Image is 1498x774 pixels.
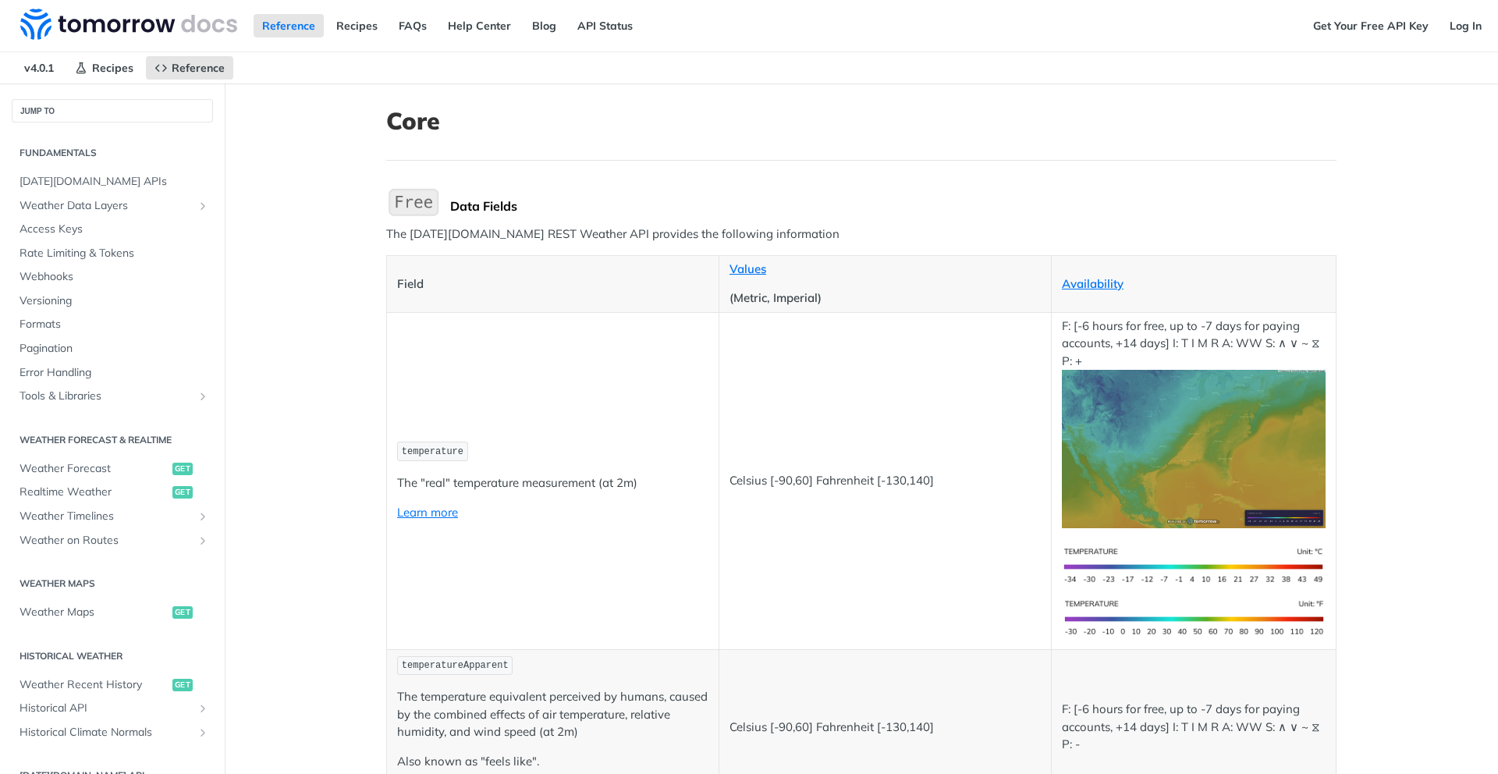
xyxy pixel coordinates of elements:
span: Historical Climate Normals [20,725,193,740]
a: Log In [1441,14,1490,37]
a: Blog [524,14,565,37]
a: Recipes [328,14,386,37]
a: Reference [146,56,233,80]
p: (Metric, Imperial) [729,289,1041,307]
span: [DATE][DOMAIN_NAME] APIs [20,174,209,190]
a: Reference [254,14,324,37]
a: Versioning [12,289,213,313]
h2: Weather Forecast & realtime [12,433,213,447]
a: Weather Forecastget [12,457,213,481]
button: Show subpages for Weather Data Layers [197,200,209,212]
h1: Core [386,107,1336,135]
span: Error Handling [20,365,209,381]
button: Show subpages for Historical API [197,702,209,715]
a: Pagination [12,337,213,360]
h2: Fundamentals [12,146,213,160]
span: Formats [20,317,209,332]
a: Help Center [439,14,520,37]
a: Historical APIShow subpages for Historical API [12,697,213,720]
span: Access Keys [20,222,209,237]
span: v4.0.1 [16,56,62,80]
a: FAQs [390,14,435,37]
a: Get Your Free API Key [1305,14,1437,37]
a: Weather Recent Historyget [12,673,213,697]
a: Recipes [66,56,142,80]
span: get [172,679,193,691]
button: Show subpages for Tools & Libraries [197,390,209,403]
span: Weather on Routes [20,533,193,549]
span: get [172,463,193,475]
span: Tools & Libraries [20,389,193,404]
h2: Weather Maps [12,577,213,591]
span: Weather Forecast [20,461,169,477]
a: Formats [12,313,213,336]
span: Versioning [20,293,209,309]
a: Webhooks [12,265,213,289]
span: Realtime Weather [20,485,169,500]
span: Expand image [1062,441,1326,456]
a: Historical Climate NormalsShow subpages for Historical Climate Normals [12,721,213,744]
button: Show subpages for Weather on Routes [197,534,209,547]
span: Reference [172,61,225,75]
div: Data Fields [450,198,1336,214]
button: JUMP TO [12,99,213,122]
span: Weather Maps [20,605,169,620]
p: The [DATE][DOMAIN_NAME] REST Weather API provides the following information [386,225,1336,243]
code: temperatureApparent [397,656,513,676]
a: Values [729,261,766,276]
p: The temperature equivalent perceived by humans, caused by the combined effects of air temperature... [397,688,708,741]
a: API Status [569,14,641,37]
h2: Historical Weather [12,649,213,663]
img: Tomorrow.io Weather API Docs [20,9,237,40]
a: Rate Limiting & Tokens [12,242,213,265]
p: Also known as "feels like". [397,753,708,771]
span: Expand image [1062,609,1326,624]
span: Pagination [20,341,209,357]
span: Recipes [92,61,133,75]
a: Realtime Weatherget [12,481,213,504]
a: Access Keys [12,218,213,241]
a: Availability [1062,276,1123,291]
a: Learn more [397,505,458,520]
a: [DATE][DOMAIN_NAME] APIs [12,170,213,193]
a: Tools & LibrariesShow subpages for Tools & Libraries [12,385,213,408]
p: Celsius [-90,60] Fahrenheit [-130,140] [729,719,1041,737]
code: temperature [397,442,468,461]
p: Field [397,275,708,293]
button: Show subpages for Historical Climate Normals [197,726,209,739]
button: Show subpages for Weather Timelines [197,510,209,523]
span: Weather Recent History [20,677,169,693]
span: Weather Timelines [20,509,193,524]
p: F: [-6 hours for free, up to -7 days for paying accounts, +14 days] I: T I M R A: WW S: ∧ ∨ ~ ⧖ P: + [1062,318,1326,528]
span: get [172,606,193,619]
a: Weather on RoutesShow subpages for Weather on Routes [12,529,213,552]
p: Celsius [-90,60] Fahrenheit [-130,140] [729,472,1041,490]
a: Weather Mapsget [12,601,213,624]
a: Weather Data LayersShow subpages for Weather Data Layers [12,194,213,218]
a: Weather TimelinesShow subpages for Weather Timelines [12,505,213,528]
p: F: [-6 hours for free, up to -7 days for paying accounts, +14 days] I: T I M R A: WW S: ∧ ∨ ~ ⧖ P: - [1062,701,1326,754]
span: Historical API [20,701,193,716]
span: Expand image [1062,557,1326,572]
a: Error Handling [12,361,213,385]
span: Webhooks [20,269,209,285]
span: Weather Data Layers [20,198,193,214]
p: The "real" temperature measurement (at 2m) [397,474,708,492]
span: get [172,486,193,499]
span: Rate Limiting & Tokens [20,246,209,261]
